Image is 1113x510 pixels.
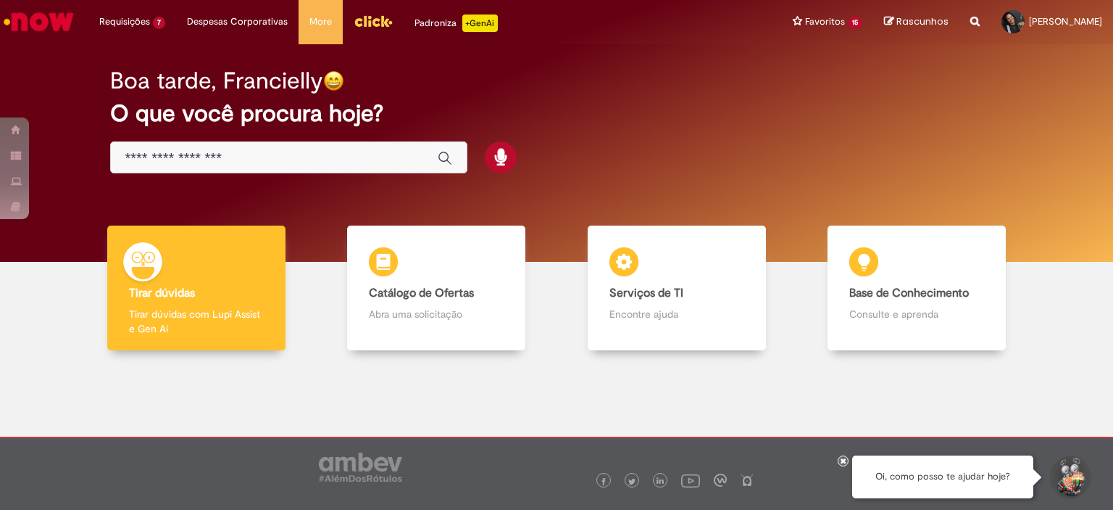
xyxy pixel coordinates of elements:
img: logo_footer_facebook.png [600,478,607,485]
span: Requisições [99,15,150,29]
b: Serviços de TI [609,286,683,300]
b: Base de Conhecimento [849,286,969,300]
span: 7 [153,17,165,29]
span: 15 [848,17,862,29]
span: Favoritos [805,15,845,29]
a: Tirar dúvidas Tirar dúvidas com Lupi Assist e Gen Ai [76,226,317,351]
p: Tirar dúvidas com Lupi Assist e Gen Ai [129,307,264,336]
img: logo_footer_twitter.png [628,478,635,485]
a: Catálogo de Ofertas Abra uma solicitação [317,226,557,351]
button: Iniciar Conversa de Suporte [1048,456,1091,499]
h2: Boa tarde, Francielly [110,68,323,94]
img: happy-face.png [323,70,344,91]
span: Rascunhos [896,15,949,28]
a: Base de Conhecimento Consulte e aprenda [797,226,1038,351]
h2: O que você procura hoje? [110,101,1004,126]
b: Catálogo de Ofertas [369,286,474,300]
img: logo_footer_naosei.png [741,474,754,487]
img: ServiceNow [1,7,76,36]
span: More [309,15,332,29]
img: logo_footer_ambev_rotulo_gray.png [319,453,402,482]
img: logo_footer_workplace.png [714,474,727,487]
div: Padroniza [414,15,498,32]
p: +GenAi [462,15,498,32]
p: Consulte e aprenda [849,307,984,321]
span: [PERSON_NAME] [1029,15,1102,28]
p: Encontre ajuda [609,307,744,321]
a: Serviços de TI Encontre ajuda [556,226,797,351]
img: logo_footer_linkedin.png [656,477,664,486]
p: Abra uma solicitação [369,307,504,321]
b: Tirar dúvidas [129,286,195,300]
div: Oi, como posso te ajudar hoje? [852,456,1033,498]
img: click_logo_yellow_360x200.png [354,10,393,32]
a: Rascunhos [884,15,949,29]
span: Despesas Corporativas [187,15,288,29]
img: logo_footer_youtube.png [681,471,700,490]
